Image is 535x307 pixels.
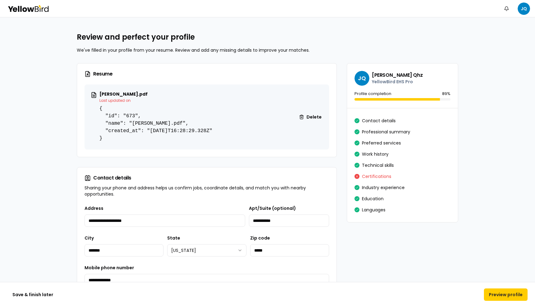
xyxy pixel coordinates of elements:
[518,2,530,15] span: JQ
[93,175,131,180] div: Contact details
[484,288,528,301] button: Preview profile
[362,171,391,181] button: Certifications
[372,72,423,79] h3: [PERSON_NAME] Qhz
[85,265,134,271] label: Mobile phone number
[354,91,391,97] p: Profile completion
[99,105,212,142] pre: { "id": "673", "name": "[PERSON_NAME].pdf", "created_at": "[DATE]T16:28:29.328Z" }
[362,149,389,159] button: Work history
[307,114,322,120] span: Delete
[294,111,327,123] button: Delete
[99,92,212,96] p: [PERSON_NAME].pdf
[85,235,94,241] label: City
[167,235,180,241] label: State
[249,205,296,211] label: Apt/Suite (optional)
[85,185,329,197] p: Sharing your phone and address helps us confirm jobs, coordinate details, and match you with near...
[362,127,410,137] button: Professional summary
[372,79,423,85] p: YellowBird EHS Pro
[7,288,58,301] button: Save & finish later
[77,32,458,42] h2: Review and perfect your profile
[99,98,212,103] p: Last updated on
[362,160,394,170] button: Technical skills
[362,205,385,215] button: Languages
[250,235,270,241] label: Zip code
[362,116,396,126] button: Contact details
[85,71,329,77] h3: Resume
[85,205,103,211] label: Address
[362,194,384,204] button: Education
[362,183,405,192] button: Industry experience
[362,138,401,148] button: Preferred services
[442,91,450,97] p: 89 %
[77,47,458,53] p: We've filled in your profile from your resume. Review and add any missing details to improve your...
[354,71,369,86] span: JQ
